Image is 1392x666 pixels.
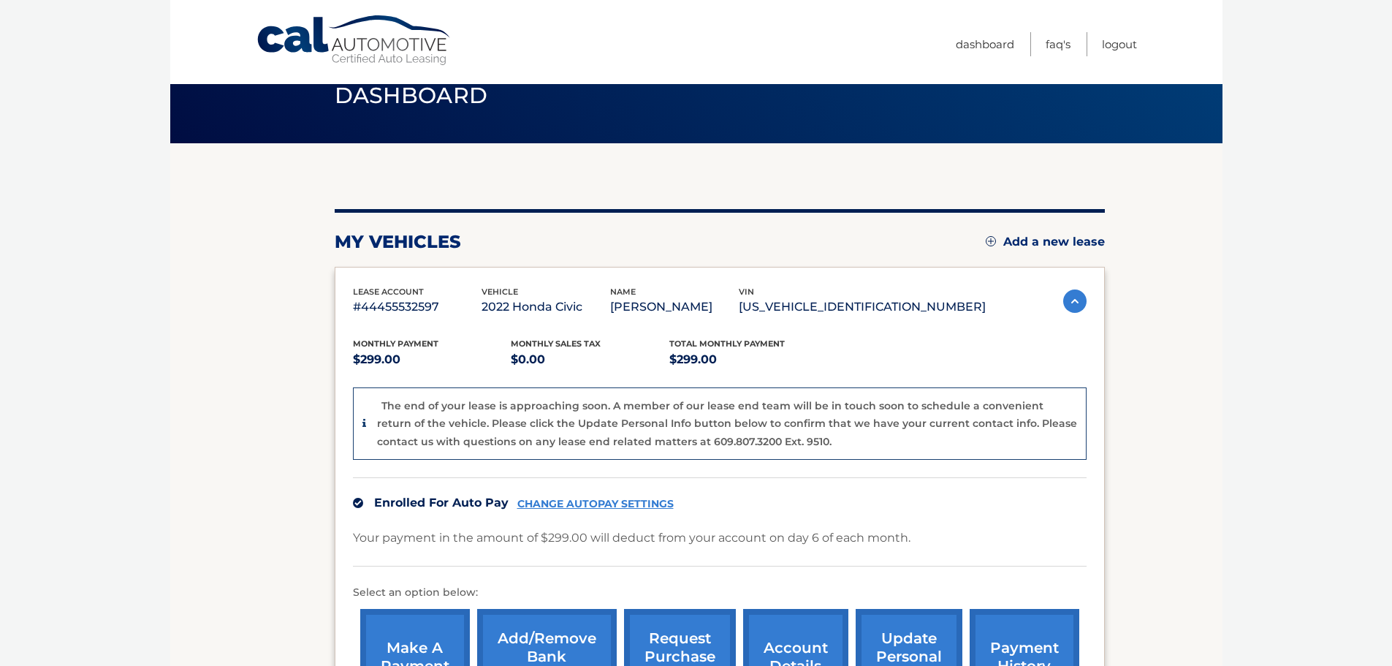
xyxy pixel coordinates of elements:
[353,528,910,548] p: Your payment in the amount of $299.00 will deduct from your account on day 6 of each month.
[353,498,363,508] img: check.svg
[986,236,996,246] img: add.svg
[353,338,438,349] span: Monthly Payment
[353,297,482,317] p: #44455532597
[511,349,669,370] p: $0.00
[669,338,785,349] span: Total Monthly Payment
[986,235,1105,249] a: Add a new lease
[956,32,1014,56] a: Dashboard
[353,349,511,370] p: $299.00
[610,297,739,317] p: [PERSON_NAME]
[739,297,986,317] p: [US_VEHICLE_IDENTIFICATION_NUMBER]
[374,496,509,510] span: Enrolled For Auto Pay
[335,82,488,109] span: Dashboard
[511,338,601,349] span: Monthly sales Tax
[377,399,1077,448] p: The end of your lease is approaching soon. A member of our lease end team will be in touch soon t...
[482,297,610,317] p: 2022 Honda Civic
[256,15,453,67] a: Cal Automotive
[1046,32,1070,56] a: FAQ's
[517,498,674,510] a: CHANGE AUTOPAY SETTINGS
[353,584,1087,602] p: Select an option below:
[669,349,828,370] p: $299.00
[1102,32,1137,56] a: Logout
[739,287,754,297] span: vin
[353,287,424,297] span: lease account
[610,287,636,297] span: name
[1063,290,1087,313] img: accordion-active.svg
[482,287,518,297] span: vehicle
[335,231,461,253] h2: my vehicles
